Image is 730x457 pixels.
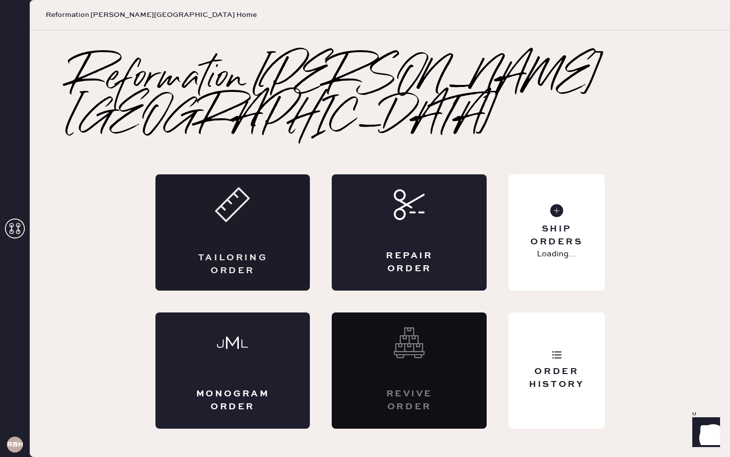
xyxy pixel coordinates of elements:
[516,366,596,390] div: Order History
[537,248,576,260] p: Loading...
[195,388,271,413] div: Monogram Order
[683,412,726,455] iframe: Front Chat
[371,250,447,275] div: Repair Order
[195,252,271,277] div: Tailoring Order
[70,59,690,139] h2: Reformation [PERSON_NAME][GEOGRAPHIC_DATA]
[371,388,447,413] div: Revive order
[332,312,487,429] div: Interested? Contact us at care@hemster.co
[516,223,596,248] div: Ship Orders
[7,441,23,448] h3: RBHA
[46,10,257,20] span: Reformation [PERSON_NAME][GEOGRAPHIC_DATA] Home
